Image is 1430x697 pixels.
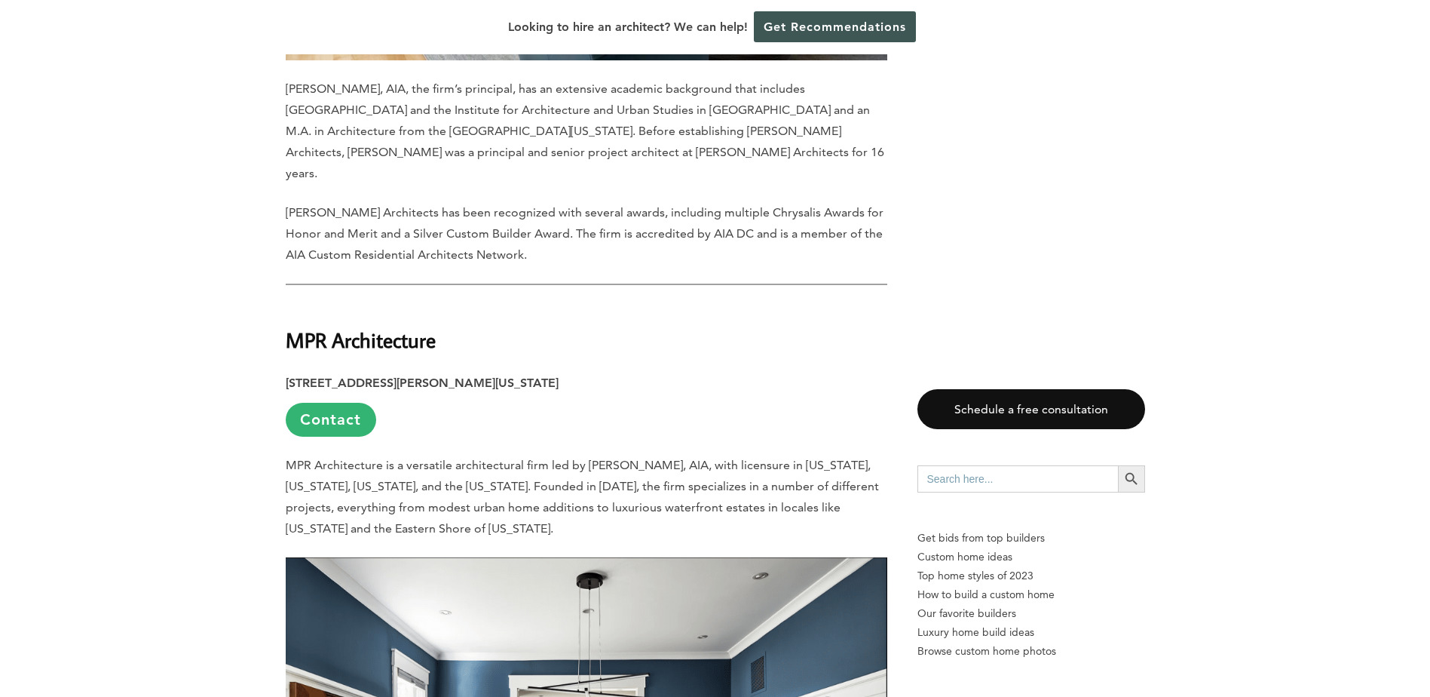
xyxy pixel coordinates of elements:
[917,567,1145,585] a: Top home styles of 2023
[917,642,1145,661] a: Browse custom home photos
[917,529,1145,548] p: Get bids from top builders
[917,548,1145,567] a: Custom home ideas
[917,465,1118,493] input: Search here...
[286,455,887,539] p: MPR Architecture is a versatile architectural firm led by [PERSON_NAME], AIA, with licensure in [...
[917,623,1145,642] a: Luxury home build ideas
[917,585,1145,604] a: How to build a custom home
[286,202,887,266] p: [PERSON_NAME] Architects has been recognized with several awards, including multiple Chrysalis Aw...
[286,327,436,353] strong: MPR Architecture
[1123,471,1140,487] svg: Search
[754,11,916,42] a: Get Recommendations
[917,389,1145,429] a: Schedule a free consultation
[286,376,559,390] strong: [STREET_ADDRESS][PERSON_NAME][US_STATE]
[286,78,887,184] p: [PERSON_NAME], AIA, the firm’s principal, has an extensive academic background that includes [GEO...
[286,403,376,437] a: Contact
[917,604,1145,623] a: Our favorite builders
[1141,588,1412,679] iframe: Drift Widget Chat Controller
